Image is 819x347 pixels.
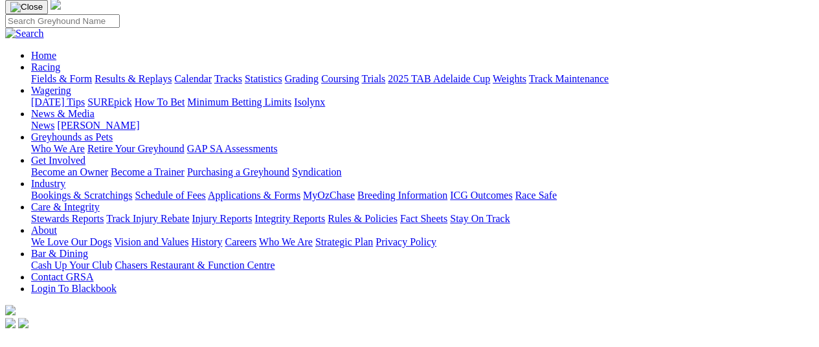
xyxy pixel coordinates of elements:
a: Isolynx [294,96,325,107]
a: Stewards Reports [31,213,104,224]
a: News [31,120,54,131]
a: Race Safe [515,190,556,201]
div: Industry [31,190,814,201]
a: Cash Up Your Club [31,260,112,271]
a: Trials [361,73,385,84]
a: About [31,225,57,236]
a: Schedule of Fees [135,190,205,201]
a: Retire Your Greyhound [87,143,185,154]
a: Integrity Reports [254,213,325,224]
a: Strategic Plan [315,236,373,247]
a: Wagering [31,85,71,96]
a: Home [31,50,56,61]
img: twitter.svg [18,318,28,328]
a: Bookings & Scratchings [31,190,132,201]
a: Coursing [321,73,359,84]
div: Wagering [31,96,814,108]
div: Care & Integrity [31,213,814,225]
a: Results & Replays [95,73,172,84]
a: Statistics [245,73,282,84]
div: News & Media [31,120,814,131]
a: Who We Are [31,143,85,154]
a: We Love Our Dogs [31,236,111,247]
a: Privacy Policy [376,236,436,247]
a: [DATE] Tips [31,96,85,107]
a: Login To Blackbook [31,283,117,294]
a: Vision and Values [114,236,188,247]
a: Who We Are [259,236,313,247]
div: Racing [31,73,814,85]
a: Contact GRSA [31,271,93,282]
input: Search [5,14,120,28]
a: Chasers Restaurant & Function Centre [115,260,275,271]
a: SUREpick [87,96,131,107]
a: News & Media [31,108,95,119]
a: Track Maintenance [529,73,609,84]
a: Careers [225,236,256,247]
a: Fields & Form [31,73,92,84]
a: Stay On Track [450,213,510,224]
a: Become a Trainer [111,166,185,177]
a: Tracks [214,73,242,84]
div: Bar & Dining [31,260,814,271]
a: Care & Integrity [31,201,100,212]
a: Calendar [174,73,212,84]
img: logo-grsa-white.png [5,305,16,315]
a: Injury Reports [192,213,252,224]
a: Purchasing a Greyhound [187,166,289,177]
a: Track Injury Rebate [106,213,189,224]
a: MyOzChase [303,190,355,201]
img: facebook.svg [5,318,16,328]
img: Search [5,28,44,39]
a: How To Bet [135,96,185,107]
a: Syndication [292,166,341,177]
a: Become an Owner [31,166,108,177]
a: Rules & Policies [328,213,398,224]
a: [PERSON_NAME] [57,120,139,131]
a: Weights [493,73,526,84]
a: Greyhounds as Pets [31,131,113,142]
a: Bar & Dining [31,248,88,259]
a: History [191,236,222,247]
a: 2025 TAB Adelaide Cup [388,73,490,84]
a: Get Involved [31,155,85,166]
a: Applications & Forms [208,190,300,201]
div: Get Involved [31,166,814,178]
div: About [31,236,814,248]
a: Breeding Information [357,190,447,201]
img: Close [10,2,43,12]
a: Industry [31,178,65,189]
div: Greyhounds as Pets [31,143,814,155]
a: Fact Sheets [400,213,447,224]
a: ICG Outcomes [450,190,512,201]
a: Minimum Betting Limits [187,96,291,107]
a: GAP SA Assessments [187,143,278,154]
a: Racing [31,62,60,73]
a: Grading [285,73,319,84]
